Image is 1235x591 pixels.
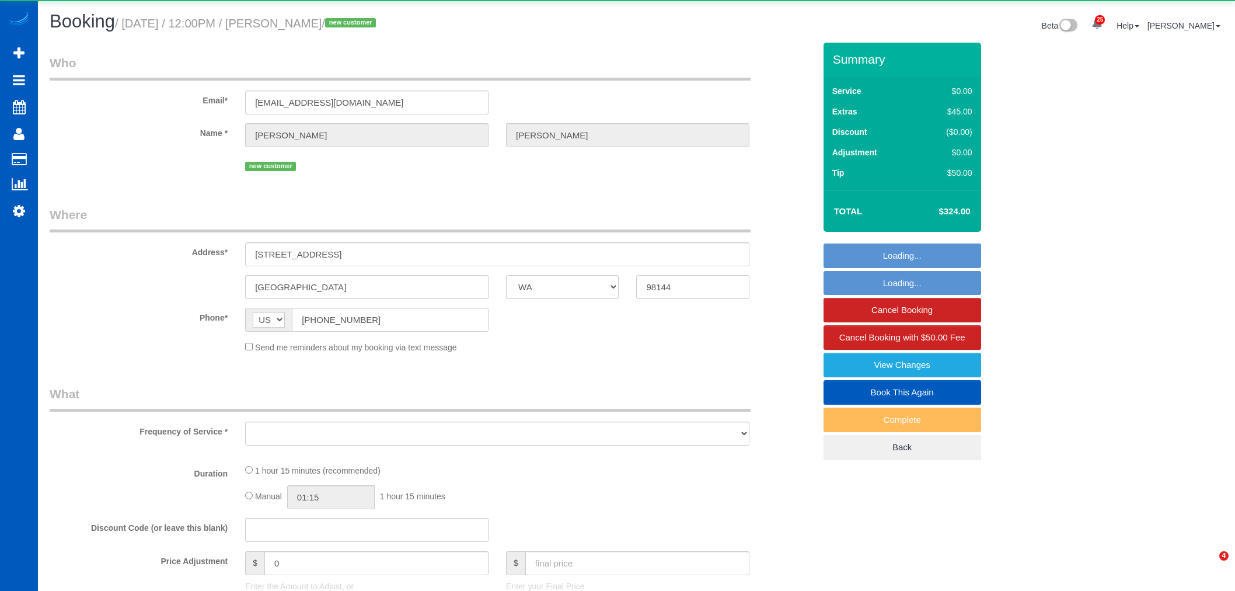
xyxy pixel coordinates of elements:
[824,380,981,405] a: Book This Again
[1042,21,1078,30] a: Beta
[1117,21,1139,30] a: Help
[833,53,975,66] h3: Summary
[1195,551,1223,579] iframe: Intercom live chat
[50,11,115,32] span: Booking
[922,126,972,138] div: ($0.00)
[922,147,972,158] div: $0.00
[636,275,749,299] input: Zip Code*
[245,551,264,575] span: $
[922,106,972,117] div: $45.00
[322,17,379,30] span: /
[255,343,457,352] span: Send me reminders about my booking via text message
[824,353,981,377] a: View Changes
[41,551,236,567] label: Price Adjustment
[1147,21,1220,30] a: [PERSON_NAME]
[245,123,489,147] input: First Name*
[832,126,867,138] label: Discount
[245,275,489,299] input: City*
[41,242,236,258] label: Address*
[832,106,857,117] label: Extras
[506,123,749,147] input: Last Name*
[824,325,981,350] a: Cancel Booking with $50.00 Fee
[7,12,30,28] img: Automaid Logo
[1219,551,1229,561] span: 4
[245,162,296,171] span: new customer
[832,85,861,97] label: Service
[922,167,972,179] div: $50.00
[41,123,236,139] label: Name *
[839,332,965,342] span: Cancel Booking with $50.00 Fee
[50,385,751,412] legend: What
[115,17,379,30] small: / [DATE] / 12:00PM / [PERSON_NAME]
[255,492,282,501] span: Manual
[903,207,970,217] h4: $324.00
[824,298,981,322] a: Cancel Booking
[292,308,489,332] input: Phone*
[834,206,863,216] strong: Total
[325,18,376,27] span: new customer
[380,492,445,501] span: 1 hour 15 minutes
[41,422,236,437] label: Frequency of Service *
[41,518,236,534] label: Discount Code (or leave this blank)
[50,54,751,81] legend: Who
[50,206,751,232] legend: Where
[1095,15,1105,25] span: 25
[41,91,236,106] label: Email*
[824,435,981,460] a: Back
[41,464,236,479] label: Duration
[506,551,525,575] span: $
[832,167,845,179] label: Tip
[41,308,236,324] label: Phone*
[832,147,877,158] label: Adjustment
[245,91,489,114] input: Email*
[1086,12,1108,37] a: 25
[255,466,381,475] span: 1 hour 15 minutes (recommended)
[525,551,749,575] input: final price
[1058,19,1077,34] img: New interface
[922,85,972,97] div: $0.00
